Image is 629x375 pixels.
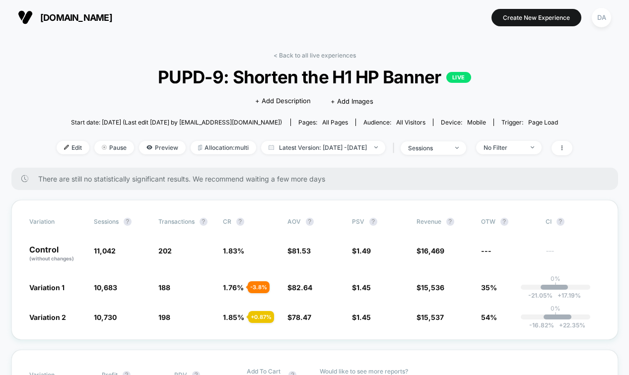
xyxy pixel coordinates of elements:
[287,283,312,292] span: $
[363,119,425,126] div: Audience:
[481,283,497,292] span: 35%
[356,247,371,255] span: 1.49
[29,255,74,261] span: (without changes)
[421,313,444,321] span: 15,537
[287,247,311,255] span: $
[484,144,523,151] div: No Filter
[396,119,425,126] span: All Visitors
[352,218,364,225] span: PSV
[559,321,563,329] span: +
[455,147,459,149] img: end
[269,145,274,150] img: calendar
[29,283,65,292] span: Variation 1
[592,8,611,27] div: DA
[546,218,600,226] span: CI
[292,283,312,292] span: 82.64
[158,218,195,225] span: Transactions
[82,66,547,87] span: PUPD-9: Shorten the H1 HP Banner
[236,218,244,226] button: ?
[223,247,244,255] span: 1.83 %
[481,313,497,321] span: 54%
[15,9,115,25] button: [DOMAIN_NAME]
[322,119,348,126] span: all pages
[421,283,444,292] span: 15,536
[298,119,348,126] div: Pages:
[158,313,170,321] span: 198
[356,283,371,292] span: 1.45
[356,313,371,321] span: 1.45
[200,218,208,226] button: ?
[94,313,117,321] span: 10,730
[481,247,491,255] span: ---
[501,119,558,126] div: Trigger:
[352,283,371,292] span: $
[417,247,444,255] span: $
[223,313,244,321] span: 1.85 %
[446,72,471,83] p: LIVE
[331,97,373,105] span: + Add Images
[417,218,441,225] span: Revenue
[417,313,444,321] span: $
[528,292,553,299] span: -21.05 %
[531,146,534,148] img: end
[29,218,84,226] span: Variation
[248,311,274,323] div: + 0.87 %
[29,246,84,262] p: Control
[500,218,508,226] button: ?
[555,312,557,319] p: |
[408,144,448,152] div: sessions
[529,321,554,329] span: -16.82 %
[446,218,454,226] button: ?
[421,247,444,255] span: 16,469
[191,141,256,154] span: Allocation: multi
[274,52,356,59] a: < Back to all live experiences
[320,368,600,375] p: Would like to see more reports?
[71,119,282,126] span: Start date: [DATE] (Last edit [DATE] by [EMAIL_ADDRESS][DOMAIN_NAME])
[38,175,598,183] span: There are still no statistically significant results. We recommend waiting a few more days
[433,119,493,126] span: Device:
[94,283,117,292] span: 10,683
[374,146,378,148] img: end
[467,119,486,126] span: mobile
[554,321,585,329] span: 22.35 %
[40,12,112,23] span: [DOMAIN_NAME]
[417,283,444,292] span: $
[287,218,301,225] span: AOV
[64,145,69,150] img: edit
[139,141,186,154] span: Preview
[223,283,244,292] span: 1.76 %
[158,247,172,255] span: 202
[292,313,311,321] span: 78.47
[223,218,231,225] span: CR
[94,218,119,225] span: Sessions
[306,218,314,226] button: ?
[29,313,66,321] span: Variation 2
[551,305,560,312] p: 0%
[248,281,270,293] div: - 3.8 %
[124,218,132,226] button: ?
[57,141,89,154] span: Edit
[557,218,564,226] button: ?
[18,10,33,25] img: Visually logo
[352,247,371,255] span: $
[551,275,560,282] p: 0%
[94,247,116,255] span: 11,042
[491,9,581,26] button: Create New Experience
[102,145,107,150] img: end
[546,248,600,262] span: ---
[158,283,170,292] span: 188
[94,141,134,154] span: Pause
[292,247,311,255] span: 81.53
[352,313,371,321] span: $
[558,292,561,299] span: +
[369,218,377,226] button: ?
[555,282,557,290] p: |
[589,7,614,28] button: DA
[481,218,536,226] span: OTW
[528,119,558,126] span: Page Load
[261,141,385,154] span: Latest Version: [DATE] - [DATE]
[198,145,202,150] img: rebalance
[553,292,581,299] span: 17.19 %
[390,141,401,155] span: |
[287,313,311,321] span: $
